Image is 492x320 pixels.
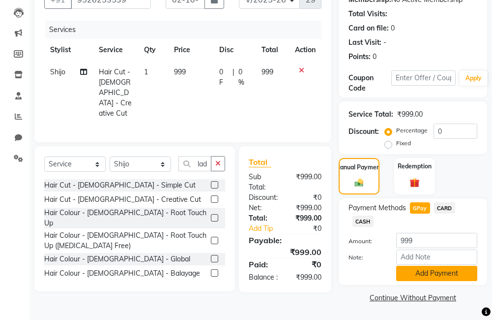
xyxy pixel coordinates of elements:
div: Total: [241,213,285,224]
div: Service Total: [348,109,393,120]
div: Coupon Code [348,73,391,94]
div: Points: [348,52,371,62]
div: ₹999.00 [285,213,329,224]
th: Total [256,39,289,61]
input: Amount [396,233,477,248]
span: Total [249,157,271,167]
div: Discount: [348,127,379,137]
div: ₹999.00 [241,246,329,258]
span: GPay [410,202,430,214]
div: ₹999.00 [285,272,329,283]
th: Qty [138,39,168,61]
div: Balance : [241,272,285,283]
th: Action [289,39,321,61]
th: Service [93,39,138,61]
span: Payment Methods [348,203,406,213]
div: Hair Colour - [DEMOGRAPHIC_DATA] - Root Touch Up [44,208,207,228]
label: Note: [341,253,389,262]
span: 999 [174,67,186,76]
input: Add Note [396,250,477,265]
div: Card on file: [348,23,389,33]
div: ₹0 [292,224,329,234]
a: Continue Without Payment [341,293,485,303]
div: Hair Colour - [DEMOGRAPHIC_DATA] - Balayage [44,268,200,279]
div: ₹999.00 [285,203,329,213]
div: Services [45,21,329,39]
th: Price [168,39,213,61]
div: 0 [373,52,376,62]
input: Enter Offer / Coupon Code [391,70,456,86]
div: Hair Colour - [DEMOGRAPHIC_DATA] - Root Touch Up ([MEDICAL_DATA] Free) [44,230,207,251]
button: Add Payment [396,266,477,281]
button: Apply [460,71,488,86]
div: - [383,37,386,48]
div: ₹0 [285,258,329,270]
span: 0 % [238,67,250,88]
th: Stylist [44,39,93,61]
span: 0 F [219,67,229,88]
img: _cash.svg [352,178,366,188]
label: Amount: [341,237,389,246]
label: Percentage [396,126,428,135]
span: 1 [144,67,148,76]
div: Total Visits: [348,9,387,19]
span: Shijo [50,67,65,76]
th: Disc [213,39,255,61]
a: Add Tip [241,224,292,234]
div: Sub Total: [241,172,285,192]
div: Paid: [241,258,285,270]
div: Last Visit: [348,37,381,48]
span: CASH [352,216,374,227]
span: CARD [434,202,455,214]
div: Payable: [241,234,329,246]
img: _gift.svg [406,177,422,189]
input: Search or Scan [178,156,211,171]
span: | [232,67,234,88]
div: Hair Cut - [DEMOGRAPHIC_DATA] - Creative Cut [44,194,201,205]
div: Hair Cut - [DEMOGRAPHIC_DATA] - Simple Cut [44,180,196,191]
label: Redemption [398,162,432,171]
div: ₹999.00 [285,172,329,192]
div: ₹0 [285,192,329,203]
div: Net: [241,203,285,213]
span: Hair Cut - [DEMOGRAPHIC_DATA] - Creative Cut [99,67,132,118]
div: Discount: [241,192,285,203]
div: ₹999.00 [397,109,423,120]
label: Fixed [396,139,411,148]
label: Manual Payment [335,163,382,172]
div: Hair Colour - [DEMOGRAPHIC_DATA] - Global [44,254,190,264]
div: 0 [391,23,395,33]
span: 999 [261,67,273,76]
